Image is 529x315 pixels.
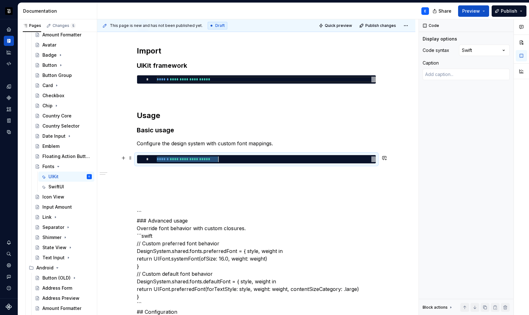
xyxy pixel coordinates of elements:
[32,293,94,303] a: Address Preview
[317,21,355,30] button: Quick preview
[423,305,448,310] div: Block actions
[32,141,94,151] a: Emblem
[71,23,76,28] span: 5
[42,123,79,129] div: Country Selector
[32,101,94,111] a: Chip
[42,224,64,230] div: Separator
[5,7,13,15] img: ef5c8306-425d-487c-96cf-06dd46f3a532.png
[32,161,94,172] a: Fonts
[137,61,376,70] h3: UIKit framework
[4,93,14,103] a: Components
[42,244,66,251] div: State View
[32,40,94,50] a: Avatar
[137,140,376,147] p: Configure the design system with custom font mappings.
[429,5,456,17] button: Share
[137,46,376,56] h2: Import
[424,9,426,14] div: E
[23,8,94,14] div: Documentation
[357,21,399,30] button: Publish changes
[42,194,64,200] div: Icon View
[42,42,56,48] div: Avatar
[4,81,14,91] a: Design tokens
[32,232,94,243] a: Shimmer
[42,113,72,119] div: Country Core
[42,92,64,99] div: Checkbox
[42,143,60,149] div: Emblem
[4,47,14,57] a: Analytics
[89,173,90,180] div: E
[4,116,14,126] a: Storybook stories
[42,82,53,89] div: Card
[53,23,76,28] div: Changes
[32,202,94,212] a: Input Amount
[32,212,94,222] a: Link
[492,5,526,17] button: Publish
[4,59,14,69] a: Code automation
[32,30,94,40] a: Amount Formatter
[32,222,94,232] a: Separator
[4,260,14,270] a: Settings
[32,60,94,70] a: Button
[32,121,94,131] a: Country Selector
[32,253,94,263] a: Text Input
[42,163,54,170] div: Fonts
[42,214,52,220] div: Link
[42,103,53,109] div: Chip
[4,237,14,248] button: Notifications
[42,72,72,79] div: Button Group
[325,23,352,28] span: Quick preview
[38,182,94,192] a: SwiftUI
[42,62,57,68] div: Button
[36,265,54,271] div: Android
[42,234,61,241] div: Shimmer
[32,243,94,253] a: State View
[4,249,14,259] button: Search ⌘K
[48,184,64,190] div: SwiftUI
[423,303,453,312] div: Block actions
[4,36,14,46] a: Documentation
[32,80,94,91] a: Card
[42,255,65,261] div: Text Input
[32,192,94,202] a: Icon View
[4,127,14,137] a: Data sources
[423,60,439,66] div: Caption
[137,110,376,121] h2: Usage
[32,50,94,60] a: Badge
[26,263,94,273] div: Android
[215,23,225,28] span: Draft
[6,304,12,310] svg: Supernova Logo
[365,23,396,28] span: Publish changes
[42,305,81,312] div: Amount Formatter
[4,272,14,282] div: Contact support
[4,24,14,35] a: Home
[42,32,81,38] div: Amount Formatter
[32,151,94,161] a: Floating Action Button
[42,52,57,58] div: Badge
[458,5,489,17] button: Preview
[137,126,376,135] h3: Basic usage
[32,70,94,80] a: Button Group
[4,104,14,114] a: Assets
[42,153,91,160] div: Floating Action Button
[23,23,41,28] div: Pages
[423,36,457,42] div: Display options
[42,295,79,301] div: Address Preview
[38,172,94,182] a: UIKitE
[42,275,71,281] div: Button (OLD)
[42,133,66,139] div: Date Input
[423,47,449,54] div: Code syntax
[42,204,72,210] div: Input Amount
[32,131,94,141] a: Date Input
